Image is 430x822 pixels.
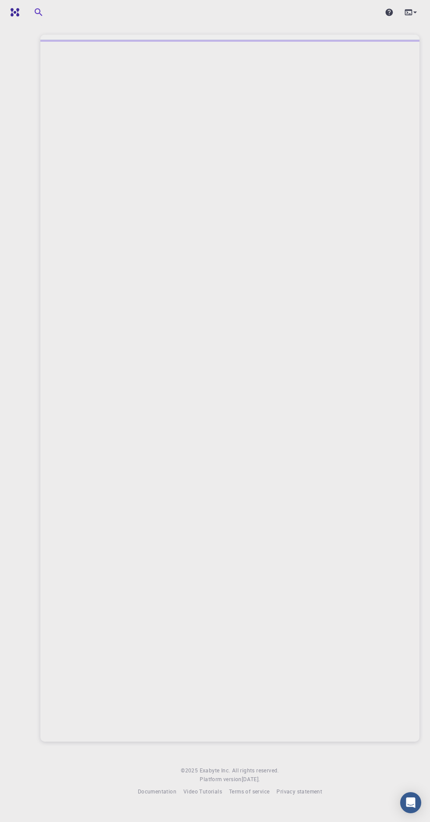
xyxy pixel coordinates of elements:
span: Privacy statement [276,788,322,795]
span: Documentation [138,788,176,795]
span: © 2025 [181,766,199,775]
a: Video Tutorials [183,787,222,796]
a: Exabyte Inc. [200,766,230,775]
img: logo [7,8,19,17]
a: Privacy statement [276,787,322,796]
span: Platform version [200,775,241,784]
span: Exabyte Inc. [200,767,230,774]
a: Terms of service [229,787,269,796]
a: Documentation [138,787,176,796]
span: All rights reserved. [232,766,279,775]
span: Terms of service [229,788,269,795]
span: [DATE] . [242,775,260,782]
span: Video Tutorials [183,788,222,795]
a: [DATE]. [242,775,260,784]
div: Open Intercom Messenger [400,792,421,813]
